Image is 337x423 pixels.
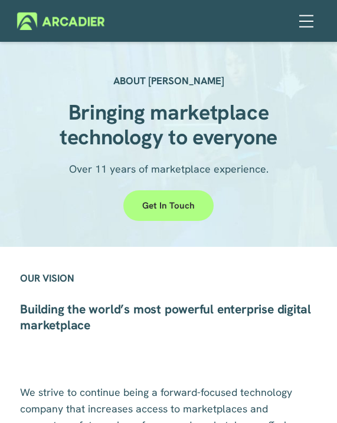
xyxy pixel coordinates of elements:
span: Over 11 years of marketplace experience. [69,162,269,176]
strong: Bringing marketplace technology to everyone [60,98,277,151]
strong: ABOUT [PERSON_NAME] [113,74,224,87]
img: Arcadier [17,12,104,30]
strong: Building the world’s most powerful enterprise digital marketplace [20,301,315,333]
a: Get in touch [123,190,214,221]
strong: OUR VISION [20,272,74,285]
